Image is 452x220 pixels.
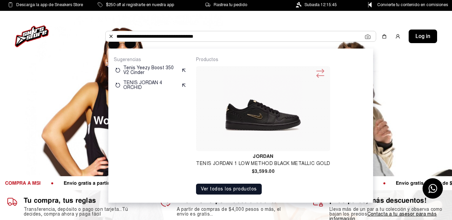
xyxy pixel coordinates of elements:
p: Productos [196,57,368,63]
span: Convierte tu contenido en comisiones [377,1,448,8]
img: Control Point Icon [366,2,374,7]
img: TENIS JORDAN 1 LOW METHOD BLACK METALLIC GOLD [199,69,327,148]
h2: Transferencia, depósito o pago con tarjeta...Tú decides, compra ahora y paga fácil [24,207,139,217]
span: $250 off al registrarte en nuestra app [106,1,174,8]
p: Tenis Yeezy Boost 350 V2 Cinder [123,66,178,75]
img: user [395,34,401,39]
span: ● [377,180,390,186]
img: Buscar [108,34,114,39]
img: restart.svg [115,82,121,88]
h4: Jordan [196,154,330,159]
h1: El envío va por nuestra cuenta [177,196,293,204]
h1: Tu compra, tus reglas [24,196,139,204]
img: restart.svg [115,68,121,73]
p: TENIS JORDAN 4 ORCHID [123,80,178,90]
p: Sugerencias [114,57,188,63]
img: suggest.svg [181,68,187,73]
span: Log in [415,32,430,40]
img: Cámara [365,34,370,39]
span: Envío gratis a partir de $4,000 [58,180,137,186]
span: Women [93,115,132,126]
h4: $3,599.00 [196,169,330,173]
img: suggest.svg [181,82,187,88]
img: logo [15,25,49,47]
h2: A partir de compras de $4,000 pesos o más, el envío es gratis... [177,207,293,217]
h1: ¡Más pares, más descuentos! [329,196,445,204]
span: Descarga la app de Sneakers Store [16,1,83,8]
button: Ver todos los productos [196,184,262,195]
span: Subasta 12:15:45 [304,1,337,8]
img: shopping [382,34,387,39]
span: Rastrea tu pedido [214,1,247,8]
h4: TENIS JORDAN 1 LOW METHOD BLACK METALLIC GOLD [196,161,330,166]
